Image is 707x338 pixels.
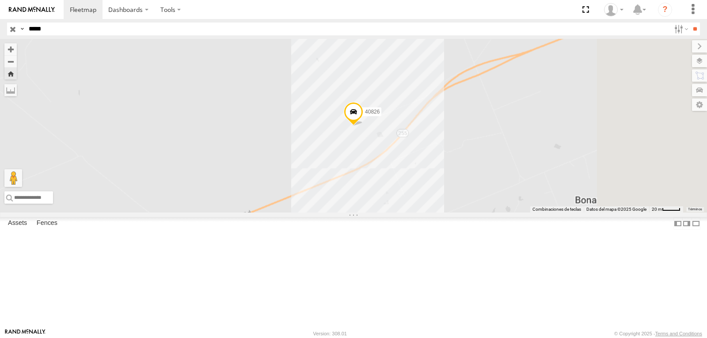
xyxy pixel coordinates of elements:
label: Measure [4,84,17,96]
button: Escala del mapa: 20 m por 38 píxeles [649,206,683,213]
button: Zoom out [4,55,17,68]
i: ? [658,3,672,17]
label: Map Settings [692,99,707,111]
button: Zoom in [4,43,17,55]
span: 40826 [365,109,380,115]
span: 20 m [652,207,662,212]
button: Zoom Home [4,68,17,80]
a: Terms and Conditions [655,331,702,336]
div: Miguel Cantu [601,3,627,16]
button: Arrastra al hombrecito al mapa para abrir Street View [4,169,22,187]
label: Search Filter Options [671,23,690,35]
label: Dock Summary Table to the Left [673,217,682,230]
label: Search Query [19,23,26,35]
label: Hide Summary Table [692,217,700,230]
a: Términos (se abre en una nueva pestaña) [688,208,702,211]
div: Version: 308.01 [313,331,347,336]
label: Assets [4,217,31,230]
button: Combinaciones de teclas [532,206,581,213]
label: Dock Summary Table to the Right [682,217,691,230]
img: rand-logo.svg [9,7,55,13]
label: Fences [32,217,62,230]
span: Datos del mapa ©2025 Google [586,207,646,212]
div: © Copyright 2025 - [614,331,702,336]
a: Visit our Website [5,329,46,338]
